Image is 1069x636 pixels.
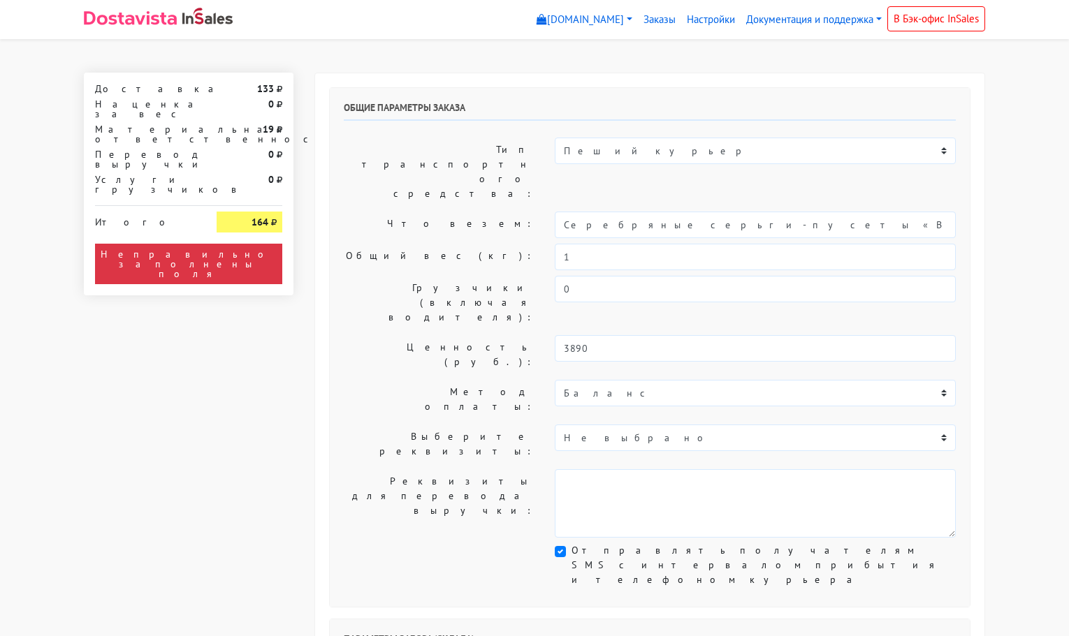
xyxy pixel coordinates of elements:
[268,98,274,110] strong: 0
[333,212,544,238] label: Что везем:
[333,244,544,270] label: Общий вес (кг):
[85,149,206,169] div: Перевод выручки
[268,173,274,186] strong: 0
[85,99,206,119] div: Наценка за вес
[333,276,544,330] label: Грузчики (включая водителя):
[572,543,956,587] label: Отправлять получателям SMS с интервалом прибытия и телефоном курьера
[85,84,206,94] div: Доставка
[887,6,985,31] a: В Бэк-офис InSales
[333,424,544,464] label: Выберите реквизиты:
[95,244,282,284] div: Неправильно заполнены поля
[333,335,544,374] label: Ценность (руб.):
[681,6,741,34] a: Настройки
[333,380,544,419] label: Метод оплаты:
[531,6,638,34] a: [DOMAIN_NAME]
[263,123,274,135] strong: 19
[333,138,544,206] label: Тип транспортного средства:
[85,124,206,144] div: Материальная ответственность
[268,148,274,161] strong: 0
[95,212,196,227] div: Итого
[333,469,544,538] label: Реквизиты для перевода выручки:
[257,82,274,95] strong: 133
[85,175,206,194] div: Услуги грузчиков
[741,6,887,34] a: Документация и поддержка
[638,6,681,34] a: Заказы
[182,8,233,24] img: InSales
[84,11,177,25] img: Dostavista - срочная курьерская служба доставки
[252,216,268,228] strong: 164
[344,102,956,121] h6: Общие параметры заказа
